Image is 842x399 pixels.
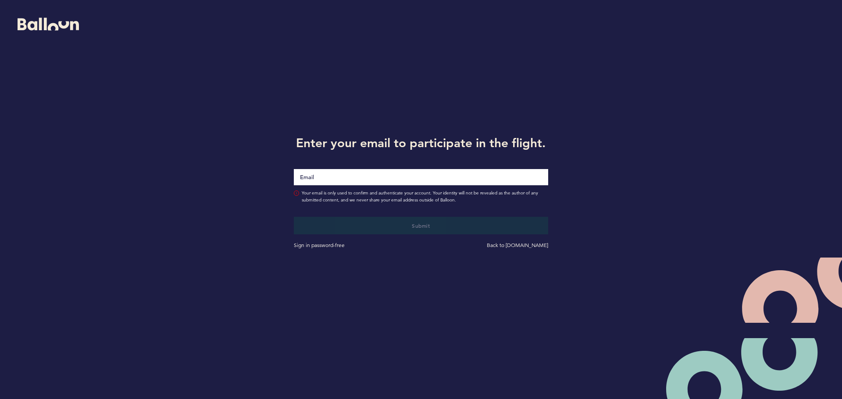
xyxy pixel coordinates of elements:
a: Sign in password-free [294,242,345,248]
button: Submit [294,217,548,234]
a: Back to [DOMAIN_NAME] [487,242,548,248]
h1: Enter your email to participate in the flight. [287,134,555,152]
span: Submit [412,222,430,229]
span: Your email is only used to confirm and authenticate your account. Your identity will not be revea... [302,190,548,204]
input: Email [294,169,548,185]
